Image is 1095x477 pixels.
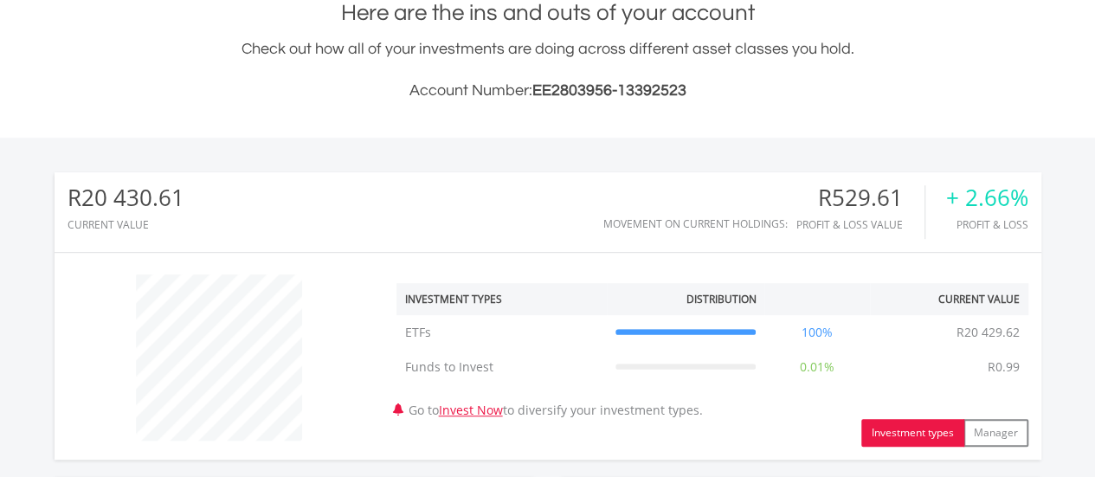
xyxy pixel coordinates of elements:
div: + 2.66% [946,185,1028,210]
td: R20 429.62 [948,315,1028,350]
div: Movement on Current Holdings: [603,218,788,229]
button: Manager [963,419,1028,447]
button: Investment types [861,419,964,447]
a: Invest Now [439,402,503,418]
div: R529.61 [796,185,924,210]
th: Current Value [870,283,1028,315]
div: Check out how all of your investments are doing across different asset classes you hold. [55,37,1041,103]
div: Profit & Loss [946,219,1028,230]
div: Go to to diversify your investment types. [383,266,1041,447]
td: ETFs [396,315,607,350]
td: 0.01% [764,350,870,384]
h3: Account Number: [55,79,1041,103]
td: 100% [764,315,870,350]
td: Funds to Invest [396,350,607,384]
th: Investment Types [396,283,607,315]
div: Profit & Loss Value [796,219,924,230]
span: EE2803956-13392523 [532,82,686,99]
div: CURRENT VALUE [68,219,184,230]
td: R0.99 [979,350,1028,384]
div: Distribution [686,292,756,306]
div: R20 430.61 [68,185,184,210]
